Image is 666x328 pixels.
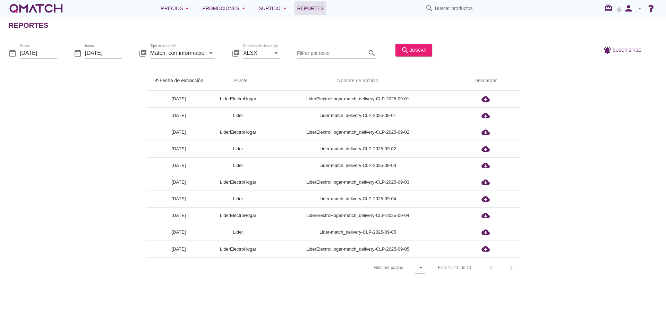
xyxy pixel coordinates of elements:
[74,49,82,57] i: date_range
[146,71,212,91] th: Fecha de extracción: Sorted ascending. Activate to sort descending.
[265,191,451,207] td: Lider-match_delivery-CLP-2025-09-04
[265,141,451,157] td: Lider-match_delivery-CLP-2025-09-02
[481,178,490,186] i: cloud_download
[265,157,451,174] td: Lider-match_delivery-CLP-2025-09-03
[146,241,212,257] td: [DATE]
[8,49,17,57] i: date_range
[212,224,265,241] td: Lider
[259,4,289,12] div: Surtido
[212,91,265,107] td: LiderElectroHogar
[265,124,451,141] td: LiderElectroHogar-match_delivery-CLP-2025-09-02
[212,141,265,157] td: Lider
[297,47,366,58] input: Filtrar por texto
[297,4,324,12] span: Reportes
[146,141,212,157] td: [DATE]
[272,49,280,57] i: arrow_drop_down
[146,224,212,241] td: [DATE]
[294,1,327,15] a: Reportes
[232,49,240,57] i: library_books
[635,4,644,12] i: arrow_drop_down
[401,46,409,54] i: search
[212,71,265,91] th: Pivote: Not sorted. Activate to sort ascending.
[401,46,427,54] div: buscar
[183,4,191,12] i: arrow_drop_down
[481,195,490,203] i: cloud_download
[146,124,212,141] td: [DATE]
[212,241,265,257] td: LiderElectroHogar
[265,241,451,257] td: LiderElectroHogar-match_delivery-CLP-2025-09-05
[622,3,635,13] i: person
[253,1,294,15] button: Surtido
[481,128,490,136] i: cloud_download
[603,46,613,54] i: notifications_active
[265,174,451,191] td: LiderElectroHogar-match_delivery-CLP-2025-09-03
[481,111,490,120] i: cloud_download
[212,107,265,124] td: Lider
[146,191,212,207] td: [DATE]
[150,47,205,58] input: Tipo de reporte*
[265,107,451,124] td: Lider-match_delivery-CLP-2025-09-01
[212,157,265,174] td: Lider
[146,174,212,191] td: [DATE]
[451,71,520,91] th: Descargar: Not sorted.
[146,91,212,107] td: [DATE]
[438,264,471,271] div: Filas 1 a 10 de 10
[146,157,212,174] td: [DATE]
[481,245,490,253] i: cloud_download
[161,4,191,12] div: Precios
[265,91,451,107] td: LiderElectroHogar-match_delivery-CLP-2025-09-01
[417,263,425,272] i: arrow_drop_down
[243,47,271,58] input: Formato de descarga
[212,207,265,224] td: LiderElectroHogar
[265,224,451,241] td: Lider-match_delivery-CLP-2025-09-05
[197,1,253,15] button: Promociones
[435,3,504,14] input: Buscar productos
[395,44,432,56] button: buscar
[481,161,490,170] i: cloud_download
[481,95,490,103] i: cloud_download
[481,228,490,236] i: cloud_download
[239,4,248,12] i: arrow_drop_down
[155,1,197,15] button: Precios
[212,191,265,207] td: Lider
[8,1,64,15] a: white-qmatch-logo
[481,211,490,220] i: cloud_download
[212,124,265,141] td: LiderElectroHogar
[20,47,57,58] input: Desde
[85,47,122,58] input: hasta
[613,47,641,53] span: Suscribirse
[265,207,451,224] td: LiderElectroHogar-match_delivery-CLP-2025-09-04
[207,49,215,57] i: arrow_drop_down
[281,4,289,12] i: arrow_drop_down
[481,145,490,153] i: cloud_download
[146,107,212,124] td: [DATE]
[265,71,451,91] th: Nombre de archivo: Not sorted.
[8,20,49,31] h2: Reportes
[202,4,248,12] div: Promociones
[425,4,434,12] i: search
[212,174,265,191] td: LiderElectroHogar
[139,49,147,57] i: library_books
[304,258,425,278] div: Filas por página
[146,207,212,224] td: [DATE]
[154,78,160,83] i: arrow_upward
[368,49,376,57] i: search
[604,4,615,12] i: redeem
[598,44,647,56] button: Suscribirse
